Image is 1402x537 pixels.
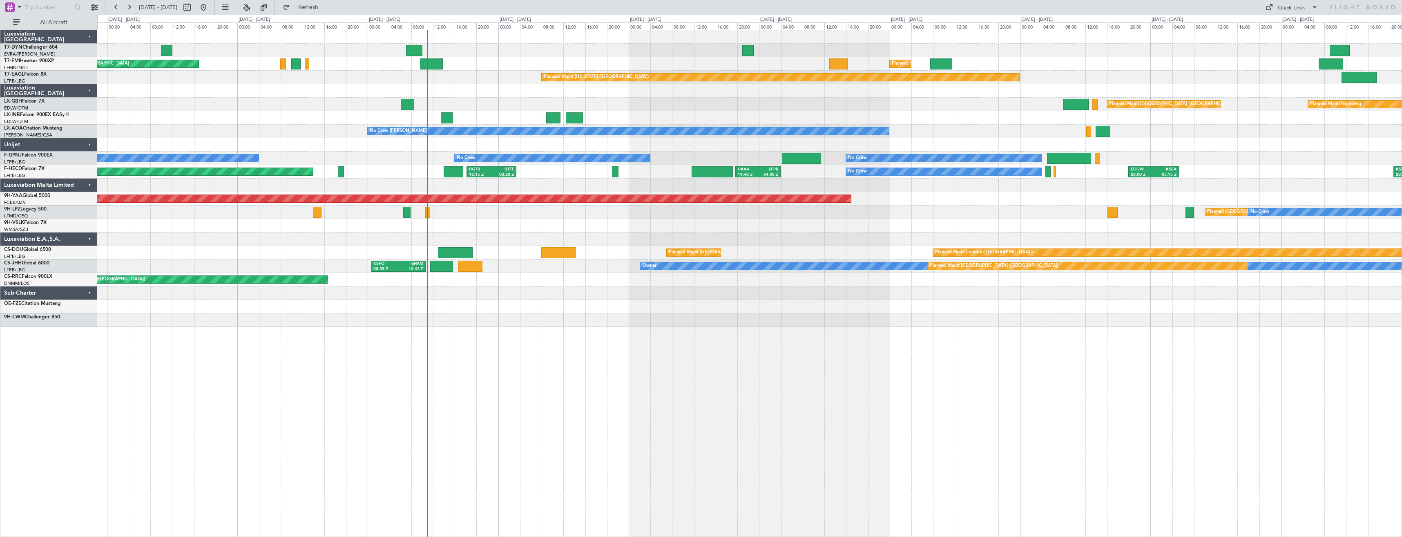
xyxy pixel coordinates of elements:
[935,246,1033,259] div: Planned Maint London ([GEOGRAPHIC_DATA])
[4,315,60,320] a: 9H-CWMChallenger 850
[4,253,25,260] a: LFPB/LBG
[1207,206,1323,218] div: Planned [GEOGRAPHIC_DATA] ([GEOGRAPHIC_DATA])
[237,22,259,30] div: 00:00
[630,16,661,23] div: [DATE] - [DATE]
[629,22,650,30] div: 00:00
[998,22,1020,30] div: 20:00
[1020,22,1042,30] div: 00:00
[4,45,22,50] span: T7-DYN
[4,126,23,131] span: LX-AOA
[172,22,194,30] div: 12:00
[643,260,656,272] div: Owner
[737,22,759,30] div: 20:00
[4,220,47,225] a: 9H-VSLKFalcon 7X
[1324,22,1346,30] div: 08:00
[4,172,25,179] a: LFPB/LBG
[911,22,933,30] div: 04:00
[1278,4,1306,12] div: Quick Links
[4,119,28,125] a: EDLW/DTM
[1237,22,1259,30] div: 16:00
[758,172,778,178] div: 04:00 Z
[4,247,51,252] a: CS-DOUGlobal 6500
[139,4,177,11] span: [DATE] - [DATE]
[4,99,22,104] span: LX-GBH
[846,22,868,30] div: 16:00
[4,267,25,273] a: LFPB/LBG
[4,45,58,50] a: T7-DYNChallenger 604
[4,301,61,306] a: OE-FZECitation Mustang
[346,22,368,30] div: 20:00
[563,22,585,30] div: 12:00
[933,22,955,30] div: 08:00
[455,22,476,30] div: 16:00
[390,22,411,30] div: 04:00
[824,22,846,30] div: 12:00
[107,22,129,30] div: 00:00
[281,22,302,30] div: 08:00
[4,247,23,252] span: CS-DOU
[324,22,346,30] div: 16:00
[194,22,216,30] div: 16:00
[4,301,21,306] span: OE-FZE
[4,112,20,117] span: LX-INB
[108,16,140,23] div: [DATE] - [DATE]
[781,22,803,30] div: 04:00
[4,58,54,63] a: T7-EMIHawker 900XP
[694,22,716,30] div: 12:00
[259,22,281,30] div: 04:00
[738,172,758,178] div: 19:40 Z
[457,152,476,164] div: No Crew
[279,1,328,14] button: Refresh
[930,260,1058,272] div: Planned Maint [GEOGRAPHIC_DATA] ([GEOGRAPHIC_DATA])
[977,22,998,30] div: 16:00
[759,22,781,30] div: 00:00
[1346,22,1368,30] div: 12:00
[650,22,672,30] div: 04:00
[4,193,50,198] a: 9H-YAAGlobal 5000
[4,274,22,279] span: CS-RRC
[129,22,150,30] div: 04:00
[4,166,45,171] a: F-HECDFalcon 7X
[303,22,324,30] div: 12:00
[520,22,542,30] div: 04:00
[1303,22,1324,30] div: 04:00
[890,22,911,30] div: 00:00
[4,226,28,233] a: WMSA/SZB
[1131,167,1154,172] div: EGGW
[1107,22,1129,30] div: 16:00
[1261,1,1322,14] button: Quick Links
[1154,172,1177,178] div: 05:15 Z
[398,261,423,267] div: EHAM
[1131,172,1154,178] div: 20:00 Z
[4,193,22,198] span: 9H-YAA
[4,112,69,117] a: LX-INBFalcon 900EX EASy II
[1085,22,1107,30] div: 12:00
[1368,22,1390,30] div: 16:00
[760,16,792,23] div: [DATE] - [DATE]
[892,58,970,70] div: Planned Maint [GEOGRAPHIC_DATA]
[607,22,629,30] div: 20:00
[868,22,890,30] div: 20:00
[373,266,398,272] div: 00:39 Z
[4,274,52,279] a: CS-RRCFalcon 900LX
[1216,22,1237,30] div: 12:00
[1129,22,1150,30] div: 20:00
[891,16,922,23] div: [DATE] - [DATE]
[373,261,398,267] div: KSFO
[585,22,607,30] div: 16:00
[4,65,28,71] a: LFMN/NCE
[803,22,824,30] div: 08:00
[4,166,22,171] span: F-HECD
[4,153,22,158] span: F-GPNJ
[150,22,172,30] div: 08:00
[469,167,491,172] div: UGTB
[21,20,86,25] span: All Aircraft
[498,22,520,30] div: 00:00
[491,167,514,172] div: RJTT
[4,78,25,84] a: LFPB/LBG
[4,132,52,138] a: [PERSON_NAME]/QSA
[716,22,737,30] div: 16:00
[370,125,427,137] div: No Crew [PERSON_NAME]
[216,22,237,30] div: 20:00
[9,16,89,29] button: All Aircraft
